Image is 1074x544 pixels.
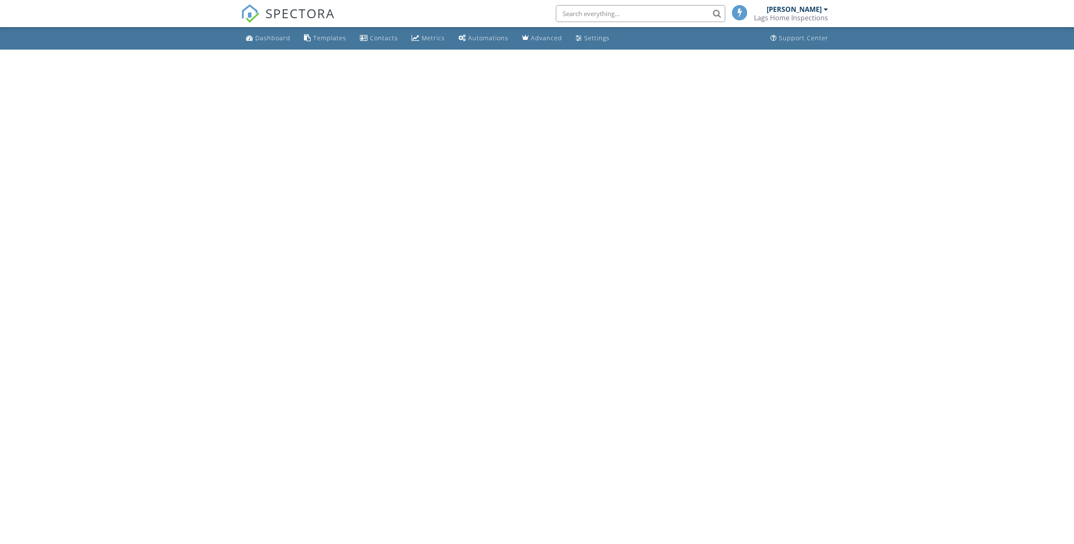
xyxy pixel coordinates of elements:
[779,34,828,42] div: Support Center
[243,31,294,46] a: Dashboard
[356,31,401,46] a: Contacts
[241,11,335,29] a: SPECTORA
[370,34,398,42] div: Contacts
[301,31,350,46] a: Templates
[422,34,445,42] div: Metrics
[572,31,613,46] a: Settings
[468,34,508,42] div: Automations
[767,5,822,14] div: [PERSON_NAME]
[584,34,610,42] div: Settings
[455,31,512,46] a: Automations (Basic)
[255,34,290,42] div: Dashboard
[754,14,828,22] div: Lags Home Inspections
[241,4,260,23] img: The Best Home Inspection Software - Spectora
[556,5,725,22] input: Search everything...
[313,34,346,42] div: Templates
[531,34,562,42] div: Advanced
[265,4,335,22] span: SPECTORA
[519,31,566,46] a: Advanced
[408,31,448,46] a: Metrics
[767,31,832,46] a: Support Center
